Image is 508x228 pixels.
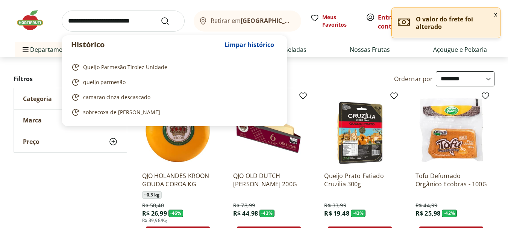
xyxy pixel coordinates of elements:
span: R$ 26,99 [142,209,167,217]
img: Queijo Prato Fatiado Cruzilia 300g [324,94,396,166]
span: Departamentos [21,41,75,59]
span: camarao cinza descascado [83,94,150,101]
span: queijo parmesão [83,79,126,86]
button: Preço [14,131,127,152]
a: queijo parmesão [71,78,275,87]
p: Histórico [71,39,221,50]
span: ~ 0,3 kg [142,191,162,199]
span: Meus Favoritos [322,14,357,29]
span: R$ 19,48 [324,209,349,217]
a: Criar conta [378,13,419,30]
a: Queijo Prato Fatiado Cruzilia 300g [324,172,396,188]
img: QJO HOLANDES KROON GOUDA COROA KG [142,94,214,166]
a: Meus Favoritos [310,14,357,29]
a: QJO HOLANDES KROON GOUDA COROA KG [142,172,214,188]
h2: Filtros [14,71,127,86]
span: - 43 % [259,210,274,217]
img: Tofu Defumado Orgânico Ecobras - 100G [415,94,487,166]
span: R$ 44,99 [415,202,437,209]
img: Hortifruti [15,9,53,32]
span: Limpar histórico [224,42,274,48]
span: - 42 % [442,210,457,217]
button: Retirar em[GEOGRAPHIC_DATA]/[GEOGRAPHIC_DATA] [194,11,301,32]
a: Tofu Defumado Orgânico Ecobras - 100G [415,172,487,188]
label: Ordernar por [394,75,433,83]
span: sobrecoxa de [PERSON_NAME] [83,109,160,116]
span: R$ 44,98 [233,209,258,217]
button: Limpar histórico [221,36,278,54]
span: R$ 78,99 [233,202,255,209]
span: Retirar em [211,17,294,24]
button: Marca [14,110,127,131]
a: Entrar [378,13,397,21]
span: Preço [23,138,39,145]
button: Fechar notificação [491,8,500,21]
span: Queijo Parmesão Tirolez Unidade [83,63,167,71]
span: R$ 25,98 [415,209,440,217]
span: ou [378,13,411,31]
button: Submit Search [161,17,179,26]
a: Queijo Parmesão Tirolez Unidade [71,63,275,72]
span: R$ 50,40 [142,202,164,209]
b: [GEOGRAPHIC_DATA]/[GEOGRAPHIC_DATA] [241,17,367,25]
a: Açougue e Peixaria [433,45,487,54]
a: Nossas Frutas [350,45,390,54]
span: Marca [23,116,42,124]
input: search [62,11,185,32]
a: QJO OLD DUTCH [PERSON_NAME] 200G [233,172,305,188]
span: Categoria [23,95,52,103]
p: O valor do frete foi alterado [416,15,494,30]
a: camarao cinza descascado [71,93,275,102]
span: R$ 89,98/Kg [142,217,168,223]
span: R$ 33,99 [324,202,346,209]
a: sobrecoxa de [PERSON_NAME] [71,108,275,117]
img: QJO OLD DUTCH VINCENT KROON 200G [233,94,305,166]
button: Categoria [14,88,127,109]
span: - 46 % [168,210,183,217]
button: Menu [21,41,30,59]
span: - 43 % [351,210,366,217]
